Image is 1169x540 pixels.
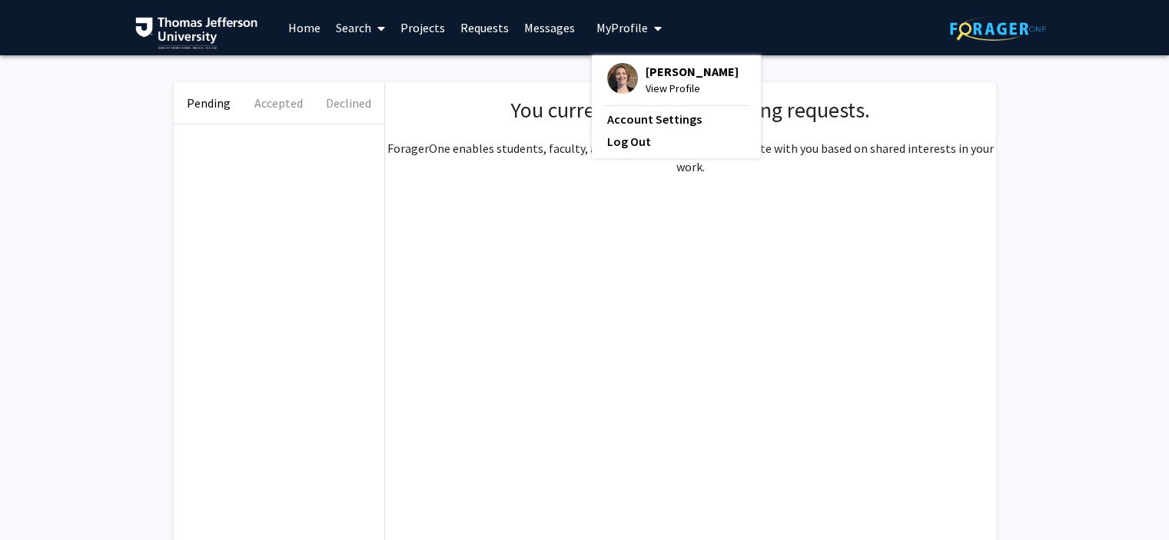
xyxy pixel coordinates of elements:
[281,1,328,55] a: Home
[314,82,384,124] button: Declined
[393,1,453,55] a: Projects
[607,63,638,94] img: Profile Picture
[328,1,393,55] a: Search
[453,1,516,55] a: Requests
[12,471,65,528] iframe: Chat
[607,132,746,151] a: Log Out
[596,20,648,35] span: My Profile
[646,80,739,97] span: View Profile
[244,82,314,124] button: Accepted
[646,63,739,80] span: [PERSON_NAME]
[400,98,981,124] h1: You currently have no pending requests.
[385,139,996,176] p: ForagerOne enables students, faculty, and staff to request to collaborate with you based on share...
[607,63,739,97] div: Profile Picture[PERSON_NAME]View Profile
[607,110,746,128] a: Account Settings
[174,82,244,124] button: Pending
[950,17,1046,41] img: ForagerOne Logo
[516,1,583,55] a: Messages
[135,17,258,49] img: Thomas Jefferson University Logo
